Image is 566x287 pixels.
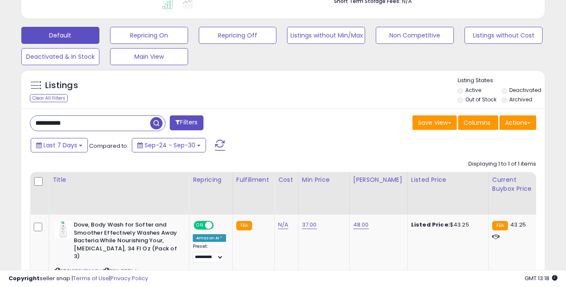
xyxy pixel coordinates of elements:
[52,175,186,184] div: Title
[45,80,78,92] h5: Listings
[353,175,404,184] div: [PERSON_NAME]
[73,274,109,282] a: Terms of Use
[465,96,496,103] label: Out of Stock
[468,160,536,168] div: Displaying 1 to 1 of 1 items
[492,175,536,193] div: Current Buybox Price
[110,274,148,282] a: Privacy Policy
[465,86,481,94] label: Active
[411,175,485,184] div: Listed Price
[464,118,491,127] span: Columns
[170,115,203,130] button: Filters
[55,221,72,238] img: 31RRDTlYa-L._SL40_.jpg
[525,274,557,282] span: 2025-10-8 13:18 GMT
[464,27,543,44] button: Listings without Cost
[74,221,177,263] b: Dove, Body Wash for Softer and Smoother Effectively Washes Away Bacteria While Nourishing Your, [...
[9,275,148,283] div: seller snap | |
[411,221,482,229] div: $43.25
[194,222,205,229] span: ON
[353,221,369,229] a: 48.00
[492,221,508,230] small: FBA
[212,222,226,229] span: OFF
[458,77,545,85] p: Listing States:
[89,142,128,150] span: Compared to:
[278,221,288,229] a: N/A
[110,48,188,65] button: Main View
[499,115,536,130] button: Actions
[44,141,77,149] span: Last 7 Days
[193,234,226,242] div: Amazon AI *
[302,221,317,229] a: 37.00
[376,27,454,44] button: Non Competitive
[199,27,277,44] button: Repricing Off
[132,138,206,152] button: Sep-24 - Sep-30
[509,96,532,103] label: Archived
[458,115,498,130] button: Columns
[21,48,99,65] button: Deactivated & In Stock
[110,27,188,44] button: Repricing On
[30,94,68,102] div: Clear All Filters
[145,141,195,149] span: Sep-24 - Sep-30
[72,267,101,275] a: B09XBXHLDJ
[193,244,226,263] div: Preset:
[278,175,295,184] div: Cost
[21,27,99,44] button: Default
[9,274,40,282] strong: Copyright
[509,86,541,94] label: Deactivated
[411,221,450,229] b: Listed Price:
[236,221,252,230] small: FBA
[287,27,365,44] button: Listings without Min/Max
[510,221,526,229] span: 43.25
[412,115,457,130] button: Save View
[193,175,229,184] div: Repricing
[236,175,271,184] div: Fulfillment
[31,138,88,152] button: Last 7 Days
[302,175,346,184] div: Min Price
